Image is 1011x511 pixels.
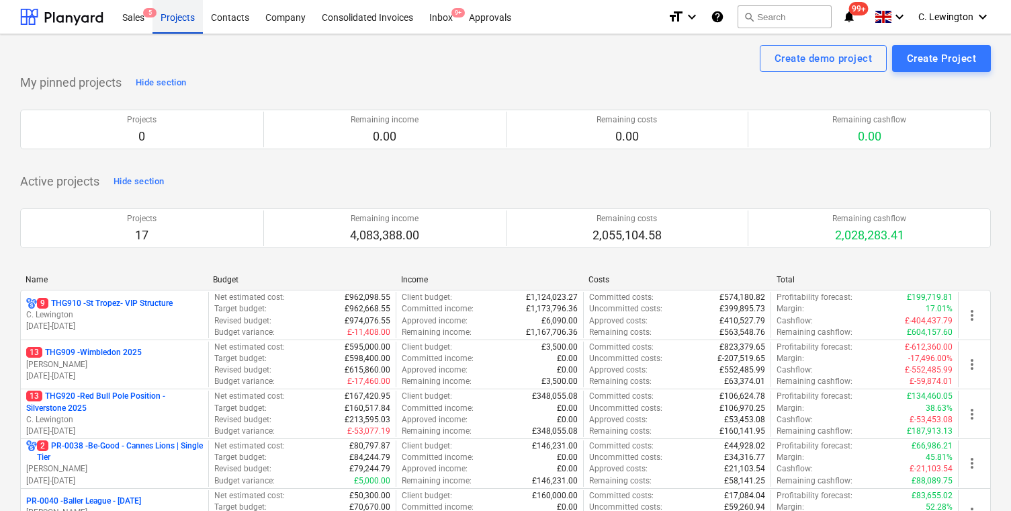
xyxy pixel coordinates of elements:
p: £348,055.08 [532,391,578,402]
p: Cashflow : [777,414,813,426]
p: Margin : [777,403,804,414]
p: Net estimated cost : [214,391,285,402]
span: C. Lewington [918,11,973,22]
p: My pinned projects [20,75,122,91]
span: more_vert [964,307,980,323]
div: Hide section [114,174,164,190]
p: Remaining income : [402,327,472,338]
span: 13 [26,391,42,401]
p: Committed income : [402,353,474,364]
p: £106,624.78 [719,391,765,402]
p: Margin : [777,452,804,463]
p: Margin : [777,303,804,315]
button: Create Project [892,45,991,72]
p: £88,089.75 [912,475,953,487]
div: 13THG920 -Red Bull Pole Position - Silverstone 2025C. Lewington[DATE]-[DATE] [26,391,203,437]
p: £21,103.54 [724,463,765,475]
span: 13 [26,347,42,358]
span: 5 [143,8,157,17]
p: £974,076.55 [345,315,390,327]
p: Committed costs : [589,440,654,452]
p: £823,379.65 [719,342,765,353]
p: Approved income : [402,463,468,475]
p: Target budget : [214,353,267,364]
p: [PERSON_NAME] [26,463,203,475]
p: 0.00 [351,128,419,145]
button: Hide section [132,72,189,93]
p: £80,797.87 [349,440,390,452]
span: 2 [37,440,48,451]
p: £348,055.08 [532,426,578,437]
p: Projects [127,114,157,126]
div: 13THG909 -Wimbledon 2025[PERSON_NAME][DATE]-[DATE] [26,347,203,381]
p: Approved costs : [589,414,648,426]
div: Budget [213,275,390,284]
i: Knowledge base [711,9,724,25]
p: £-612,360.00 [905,342,953,353]
p: £160,141.95 [719,426,765,437]
p: £0.00 [557,414,578,426]
p: Profitability forecast : [777,391,852,402]
p: £34,316.77 [724,452,765,463]
p: Profitability forecast : [777,342,852,353]
span: 9 [37,298,48,309]
div: Total [777,275,953,284]
i: keyboard_arrow_down [891,9,908,25]
p: £595,000.00 [345,342,390,353]
p: THG909 - Wimbledon 2025 [26,347,142,358]
p: Committed costs : [589,292,654,303]
p: £50,300.00 [349,490,390,502]
p: Committed costs : [589,391,654,402]
p: Remaining cashflow : [777,327,852,338]
div: Project has multi currencies enabled [26,440,37,463]
p: £6,090.00 [541,315,578,327]
p: Remaining costs : [589,475,652,487]
p: THG920 - Red Bull Pole Position - Silverstone 2025 [26,391,203,414]
p: Uncommitted costs : [589,353,662,364]
p: Budget variance : [214,376,275,387]
p: -17,496.00% [908,353,953,364]
p: Client budget : [402,440,452,452]
div: Costs [588,275,765,284]
p: £53,453.08 [724,414,765,426]
div: Create Project [907,50,976,67]
p: 4,083,388.00 [350,227,419,243]
i: keyboard_arrow_down [975,9,991,25]
p: Margin : [777,353,804,364]
p: [DATE] - [DATE] [26,370,203,382]
p: C. Lewington [26,309,203,321]
p: THG910 - St Tropez- VIP Structure [37,298,173,309]
div: Hide section [136,75,186,91]
div: Name [26,275,202,284]
p: 45.81% [926,452,953,463]
p: Committed costs : [589,490,654,502]
p: £66,986.21 [912,440,953,452]
p: £146,231.00 [532,475,578,487]
p: £-21,103.54 [910,463,953,475]
p: Profitability forecast : [777,440,852,452]
p: Committed income : [402,452,474,463]
button: Create demo project [760,45,887,72]
p: £-53,077.19 [347,426,390,437]
p: 17.01% [926,303,953,315]
p: Remaining cashflow [832,213,906,225]
p: Budget variance : [214,475,275,487]
p: £615,860.00 [345,364,390,376]
p: £213,595.03 [345,414,390,426]
p: £-207,519.65 [717,353,765,364]
p: Remaining costs [592,213,662,225]
p: Approved income : [402,315,468,327]
p: £5,000.00 [354,475,390,487]
p: Remaining cashflow : [777,376,852,387]
p: £0.00 [557,353,578,364]
p: £106,970.25 [719,403,765,414]
p: Net estimated cost : [214,440,285,452]
p: £-552,485.99 [905,364,953,376]
p: Remaining costs : [589,426,652,437]
span: 9+ [451,8,465,17]
p: £1,173,796.36 [526,303,578,315]
span: more_vert [964,406,980,422]
p: Revised budget : [214,414,271,426]
p: Target budget : [214,403,267,414]
p: £187,913.13 [907,426,953,437]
